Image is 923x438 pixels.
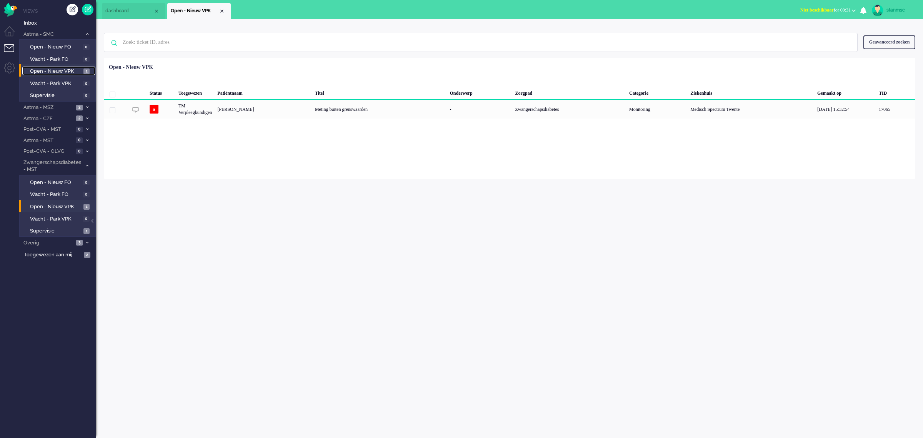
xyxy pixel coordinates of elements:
span: dashboard [105,8,153,14]
span: Zwangerschapsdiabetes - MST [22,159,82,173]
div: Zorgpad [512,84,626,100]
div: Gemaakt op [815,84,876,100]
div: Geavanceerd zoeken [863,35,915,49]
li: Dashboard [102,3,165,19]
div: [DATE] 15:32:54 [815,100,876,119]
span: 1 [83,204,90,210]
span: 2 [76,105,83,110]
div: TID [876,84,915,100]
span: Wacht - Park FO [30,191,81,198]
span: Wacht - Park FO [30,56,81,63]
img: avatar [872,5,883,16]
div: 17065 [876,100,915,119]
div: Monitoring [626,100,688,119]
div: Close tab [219,8,225,14]
span: Open - Nieuw VPK [171,8,219,14]
span: 0 [76,127,83,132]
div: stanmsc [886,6,915,14]
span: 0 [83,93,90,99]
span: 0 [76,149,83,154]
div: Medisch Spectrum Twente [688,100,815,119]
a: Supervisie 0 [22,91,95,99]
img: ic_chat_grey.svg [132,107,139,113]
span: 0 [83,57,90,62]
img: ic-search-icon.svg [104,33,124,53]
a: Open - Nieuw FO 0 [22,178,95,186]
input: Zoek: ticket ID, adres [117,33,847,52]
span: 0 [83,180,90,186]
span: 0 [76,137,83,143]
span: Open - Nieuw VPK [30,203,82,211]
div: Creëer ticket [67,4,78,15]
a: Open - Nieuw VPK 1 [22,202,95,211]
span: Wacht - Park VPK [30,216,81,223]
a: Wacht - Park VPK 0 [22,214,95,223]
span: Open - Nieuw FO [30,43,81,51]
span: Astma - MSZ [22,104,74,111]
li: Dashboard menu [4,26,21,43]
span: 2 [76,115,83,121]
span: 0 [83,81,90,87]
div: 17065 [104,100,915,119]
span: 0 [83,216,90,222]
span: Astma - SMC [22,31,82,38]
img: flow_omnibird.svg [4,3,17,17]
div: Titel [312,84,447,100]
span: Open - Nieuw VPK [30,68,82,75]
span: 3 [76,240,83,246]
span: for 00:31 [800,7,851,13]
a: Toegewezen aan mij 2 [22,250,96,259]
li: Views [23,8,96,14]
div: Open - Nieuw VPK [109,64,153,71]
span: Supervisie [30,227,82,235]
span: Supervisie [30,92,81,99]
a: Open - Nieuw VPK 1 [22,67,95,75]
div: Meting buiten grenswaarden [312,100,447,119]
span: Open - Nieuw FO [30,179,81,186]
li: View [167,3,231,19]
div: Zwangerschapsdiabetes [512,100,626,119]
span: 1 [83,69,90,74]
span: 2 [84,252,90,258]
div: Toegewezen [176,84,215,100]
span: Astma - CZE [22,115,74,122]
a: Wacht - Park FO 0 [22,190,95,198]
a: Supervisie 1 [22,226,95,235]
div: Ziekenhuis [688,84,815,100]
span: Wacht - Park VPK [30,80,81,87]
span: Overig [22,239,74,247]
div: - [447,100,512,119]
div: Onderwerp [447,84,512,100]
a: Quick Ticket [82,4,93,15]
span: Post-CVA - MST [22,126,73,133]
div: Categorie [626,84,688,100]
div: TM Verpleegkundigen [176,100,215,119]
li: Niet beschikbaarfor 00:31 [796,2,860,19]
button: Niet beschikbaarfor 00:31 [796,5,860,16]
a: Open - Nieuw FO 0 [22,42,95,51]
span: Inbox [24,20,96,27]
span: 1 [83,228,90,234]
div: [PERSON_NAME] [215,100,312,119]
li: Tickets menu [4,44,21,62]
a: Wacht - Park FO 0 [22,55,95,63]
div: Patiëntnaam [215,84,312,100]
div: Status [147,84,176,100]
span: Niet beschikbaar [800,7,834,13]
span: Toegewezen aan mij [24,251,82,259]
span: o [150,105,158,114]
li: Admin menu [4,62,21,80]
a: Wacht - Park VPK 0 [22,79,95,87]
span: 0 [83,44,90,50]
a: stanmsc [870,5,915,16]
div: Close tab [153,8,160,14]
span: 0 [83,192,90,197]
a: Omnidesk [4,5,17,11]
a: Inbox [22,18,96,27]
span: Astma - MST [22,137,73,144]
span: Post-CVA - OLVG [22,148,73,155]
